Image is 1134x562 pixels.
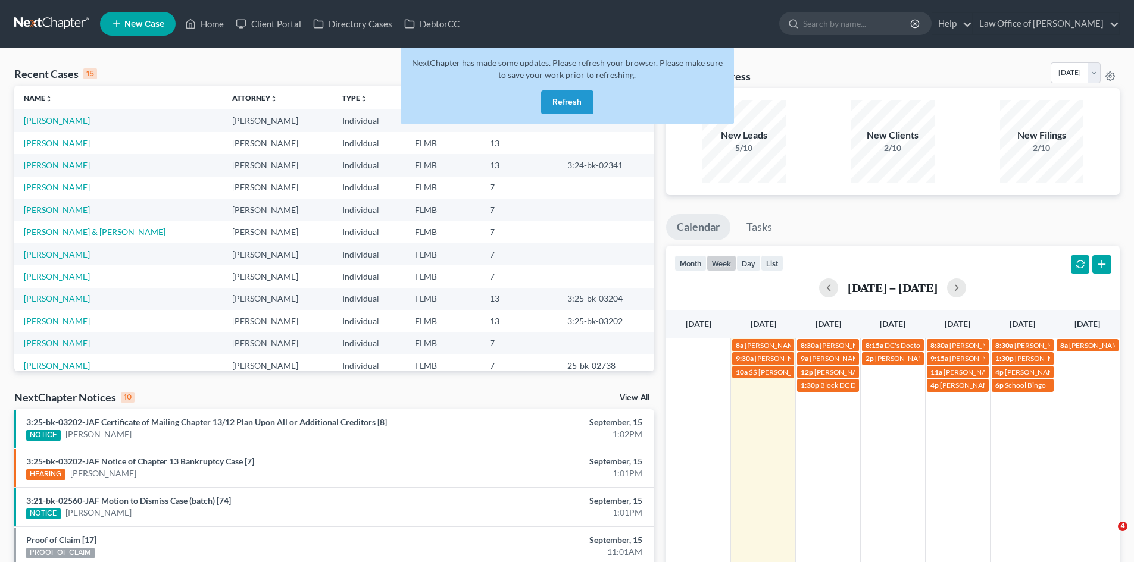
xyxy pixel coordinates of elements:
td: [PERSON_NAME] [223,199,333,221]
span: 4 [1118,522,1127,531]
td: [PERSON_NAME] [223,109,333,131]
span: [DATE] [880,319,905,329]
a: Directory Cases [307,13,398,34]
td: [PERSON_NAME] [223,221,333,243]
td: 7 [480,265,558,287]
a: [PERSON_NAME] [24,160,90,170]
td: 7 [480,177,558,199]
span: Block DC Dental [820,381,871,390]
span: 2p [866,354,874,363]
div: PROOF OF CLAIM [26,548,95,558]
span: 9:15a [930,354,948,363]
a: [PERSON_NAME] [65,428,132,440]
span: 8:30a [801,341,819,350]
td: [PERSON_NAME] [223,310,333,332]
td: FLMB [405,221,481,243]
div: NOTICE [26,430,61,441]
span: [DATE] [1010,319,1035,329]
span: [PERSON_NAME] [PHONE_NUMBER] [820,341,940,350]
a: [PERSON_NAME] [24,182,90,192]
a: [PERSON_NAME] [24,249,90,259]
div: NOTICE [26,508,61,519]
td: [PERSON_NAME] [223,288,333,310]
a: 3:25-bk-03202-JAF Notice of Chapter 13 Bankruptcy Case [7] [26,456,254,466]
span: [PERSON_NAME] [EMAIL_ADDRESS][DOMAIN_NAME] [875,354,1051,363]
h2: [DATE] – [DATE] [848,281,938,294]
td: Individual [333,199,405,221]
div: New Filings [1000,128,1083,142]
div: 2/10 [1000,142,1083,154]
a: [PERSON_NAME] & [PERSON_NAME] [24,227,165,237]
a: DebtorCC [398,13,466,34]
td: [PERSON_NAME] [223,265,333,287]
div: September, 15 [445,456,642,467]
a: [PERSON_NAME] [24,293,90,303]
td: [PERSON_NAME] [223,132,333,154]
a: Tasks [736,214,783,240]
td: Individual [333,243,405,265]
span: [PERSON_NAME] [PHONE_NUMBER] [949,341,1070,350]
span: 4p [995,368,1004,376]
span: $$ [PERSON_NAME] first payment is due $400 [749,368,894,376]
div: September, 15 [445,416,642,428]
button: list [761,255,783,271]
td: 13 [480,288,558,310]
a: Attorneyunfold_more [232,93,277,102]
a: [PERSON_NAME] [24,360,90,371]
a: [PERSON_NAME] [65,507,132,519]
a: Proof of Claim [17] [26,535,96,545]
div: NextChapter Notices [14,390,135,404]
span: 1:30p [801,381,819,390]
button: day [736,255,761,271]
td: 13 [480,310,558,332]
span: 8:30a [930,341,948,350]
a: View All [620,394,649,402]
td: [PERSON_NAME] [223,154,333,176]
td: 3:24-bk-02341 [558,154,654,176]
a: [PERSON_NAME] [24,205,90,215]
span: [PERSON_NAME] [PHONE_NUMBER] [810,354,930,363]
td: FLMB [405,199,481,221]
button: Refresh [541,90,593,114]
a: Typeunfold_more [342,93,367,102]
div: 1:02PM [445,428,642,440]
span: NextChapter has made some updates. Please refresh your browser. Please make sure to save your wor... [412,58,723,80]
td: 7 [480,199,558,221]
span: [PERSON_NAME] [PHONE_NUMBER] [949,354,1070,363]
td: FLMB [405,154,481,176]
span: [DATE] [1074,319,1100,329]
span: New Case [124,20,164,29]
a: [PERSON_NAME] [70,467,136,479]
a: 3:25-bk-03202-JAF Certificate of Mailing Chapter 13/12 Plan Upon All or Additional Creditors [8] [26,417,387,427]
td: Individual [333,288,405,310]
div: 10 [121,392,135,403]
a: [PERSON_NAME] [24,138,90,148]
span: 12p [801,368,813,376]
span: 8a [736,341,743,350]
div: 5/10 [702,142,786,154]
td: Individual [333,332,405,354]
td: FLMB [405,354,481,376]
div: 11:01AM [445,546,642,558]
div: Recent Cases [14,67,97,81]
a: Nameunfold_more [24,93,52,102]
td: 3:25-bk-03204 [558,288,654,310]
td: FLMB [405,132,481,154]
span: [DATE] [816,319,841,329]
span: 1:30p [995,354,1014,363]
a: Home [179,13,230,34]
span: 11a [930,368,942,376]
a: Help [932,13,972,34]
i: unfold_more [360,95,367,102]
td: FLMB [405,310,481,332]
i: unfold_more [270,95,277,102]
span: [DATE] [686,319,711,329]
td: FLMB [405,177,481,199]
span: [PERSON_NAME] [PHONE_NUMBER] [745,341,865,350]
td: Individual [333,310,405,332]
span: [PERSON_NAME] [755,354,811,363]
a: [PERSON_NAME] [24,271,90,281]
a: 3:21-bk-02560-JAF Motion to Dismiss Case (batch) [74] [26,495,231,506]
span: [PERSON_NAME] [PHONE_NUMBER] [814,368,935,376]
i: unfold_more [45,95,52,102]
